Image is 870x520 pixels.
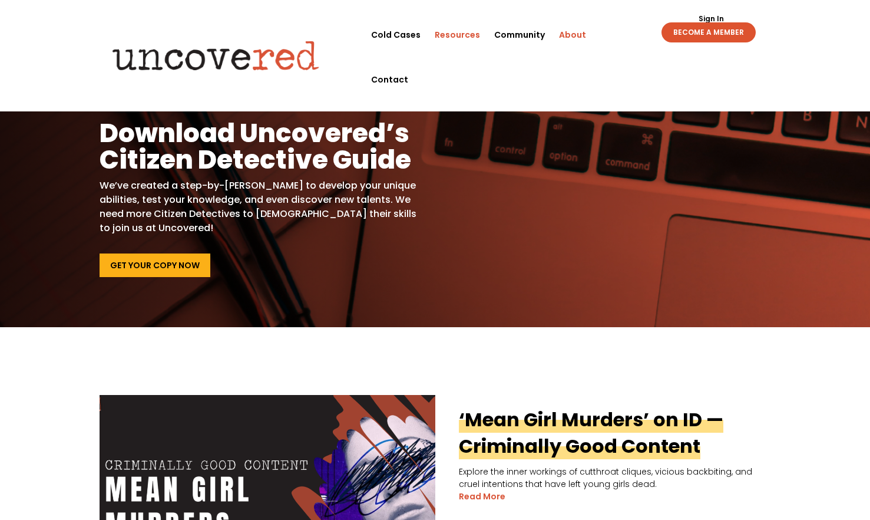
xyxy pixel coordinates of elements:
p: We’ve created a step-by-[PERSON_NAME] to develop your unique abilities, test your knowledge, and ... [100,179,417,235]
img: Uncovered logo [102,32,329,78]
h1: Download Uncovered’s Citizen Detective Guide [100,120,417,179]
a: About [559,12,586,57]
a: read more [459,491,505,503]
a: Community [494,12,545,57]
p: Explore the inner workings of cutthroat cliques, vicious backbiting, and cruel intentions that ha... [100,466,771,491]
a: Contact [371,57,408,102]
a: Cold Cases [371,12,421,57]
a: ‘Mean Girl Murders’ on ID — Criminally Good Content [459,406,723,459]
a: BECOME A MEMBER [661,22,756,42]
a: Get Your Copy Now [100,254,210,277]
a: Sign In [692,15,730,22]
a: Resources [435,12,480,57]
